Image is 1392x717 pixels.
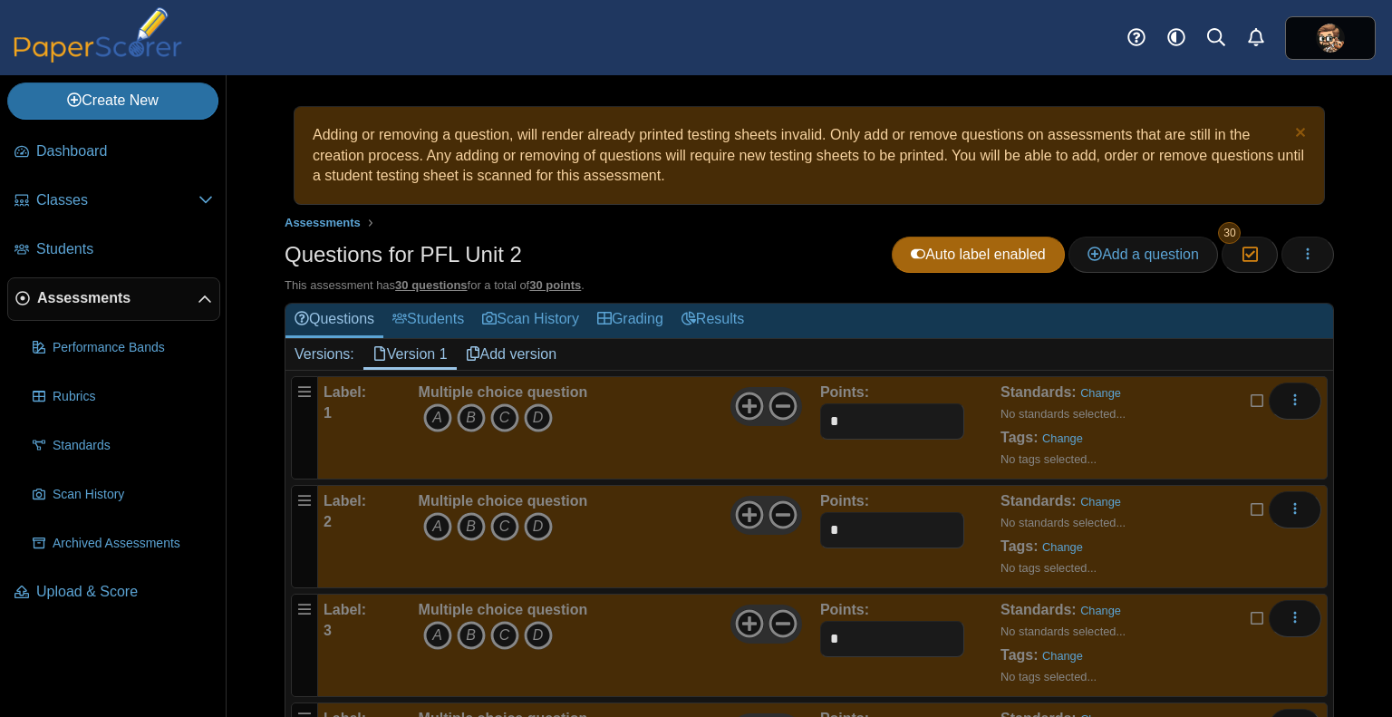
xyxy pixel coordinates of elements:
[53,388,213,406] span: Rubrics
[1285,16,1376,60] a: ps.CA9DutIbuwpXCXUj
[490,512,519,541] i: C
[25,473,220,517] a: Scan History
[324,602,366,617] b: Label:
[37,288,198,308] span: Assessments
[1000,493,1077,509] b: Standards:
[1269,383,1321,419] button: More options
[820,602,869,617] b: Points:
[7,50,188,65] a: PaperScorer
[1000,561,1097,575] small: No tags selected...
[7,131,220,174] a: Dashboard
[457,403,486,432] i: B
[36,239,213,259] span: Students
[419,384,588,400] b: Multiple choice question
[53,437,213,455] span: Standards
[7,228,220,272] a: Students
[457,512,486,541] i: B
[1080,495,1121,509] a: Change
[1080,604,1121,617] a: Change
[1042,540,1083,554] a: Change
[363,339,457,370] a: Version 1
[25,522,220,566] a: Archived Assessments
[820,493,869,509] b: Points:
[25,424,220,468] a: Standards
[820,384,869,400] b: Points:
[457,621,486,650] i: B
[1042,431,1083,445] a: Change
[473,304,588,337] a: Scan History
[419,602,588,617] b: Multiple choice question
[672,304,753,337] a: Results
[490,621,519,650] i: C
[1000,430,1038,445] b: Tags:
[1000,407,1126,421] small: No standards selected...
[1269,600,1321,636] button: More options
[423,621,452,650] i: A
[285,216,361,229] span: Assessments
[53,339,213,357] span: Performance Bands
[395,278,467,292] u: 30 questions
[7,7,188,63] img: PaperScorer
[457,339,566,370] a: Add version
[1000,647,1038,663] b: Tags:
[1269,491,1321,528] button: More options
[911,247,1046,262] span: Auto label enabled
[324,405,332,421] b: 1
[423,512,452,541] i: A
[36,582,213,602] span: Upload & Score
[25,326,220,370] a: Performance Bands
[1290,125,1306,144] a: Dismiss notice
[419,493,588,509] b: Multiple choice question
[36,141,213,161] span: Dashboard
[1218,222,1241,244] span: 30
[524,512,553,541] i: D
[285,239,522,270] h1: Questions for PFL Unit 2
[7,277,220,321] a: Assessments
[36,190,198,210] span: Classes
[1000,538,1038,554] b: Tags:
[1000,602,1077,617] b: Standards:
[304,116,1315,195] div: Adding or removing a question, will render already printed testing sheets invalid. Only add or re...
[383,304,473,337] a: Students
[7,179,220,223] a: Classes
[1000,516,1126,529] small: No standards selected...
[7,571,220,615] a: Upload & Score
[490,403,519,432] i: C
[1068,237,1218,273] a: Add a question
[1000,452,1097,466] small: No tags selected...
[423,403,452,432] i: A
[524,403,553,432] i: D
[324,514,332,529] b: 2
[892,237,1065,273] a: Auto label enabled
[1042,649,1083,663] a: Change
[1087,247,1199,262] span: Add a question
[1236,18,1276,58] a: Alerts
[291,376,318,480] div: Drag handle
[53,486,213,504] span: Scan History
[7,82,218,119] a: Create New
[1000,384,1077,400] b: Standards:
[53,535,213,553] span: Archived Assessments
[1316,24,1345,53] img: ps.CA9DutIbuwpXCXUj
[1000,670,1097,683] small: No tags selected...
[524,621,553,650] i: D
[324,384,366,400] b: Label:
[324,493,366,509] b: Label:
[529,278,581,292] u: 30 points
[280,212,365,235] a: Assessments
[1000,625,1126,638] small: No standards selected...
[285,277,1334,294] div: This assessment has for a total of .
[1222,237,1277,273] button: 30
[285,339,363,370] div: Versions:
[291,485,318,588] div: Drag handle
[588,304,672,337] a: Grading
[25,375,220,419] a: Rubrics
[285,304,383,337] a: Questions
[1080,386,1121,400] a: Change
[291,594,318,697] div: Drag handle
[1316,24,1345,53] span: Logan Janes - MRH Faculty
[324,623,332,638] b: 3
